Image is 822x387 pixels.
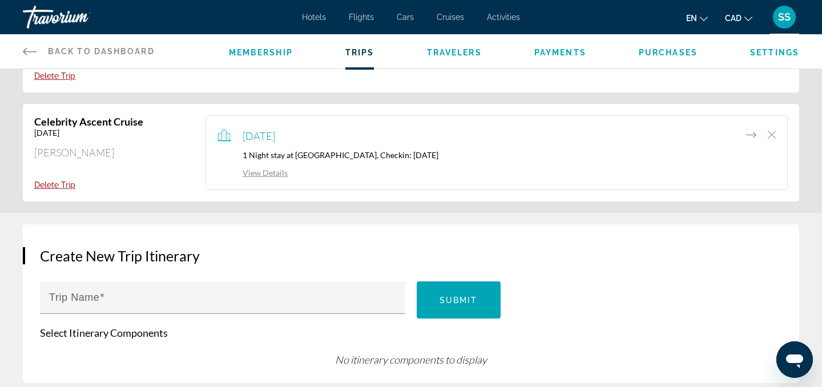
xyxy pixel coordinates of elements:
[776,341,813,378] iframe: Button to launch messaging window
[40,326,782,339] p: Select Itinerary Components
[34,71,75,81] button: Delete Trip
[746,127,756,144] button: Move item to another trip
[23,2,137,32] a: Travorium
[23,34,155,68] a: Back to Dashboard
[48,47,155,56] span: Back to Dashboard
[34,71,75,80] span: Delete Trip
[768,127,776,144] button: Remove item from trip
[750,48,799,57] a: Settings
[778,11,791,23] span: SS
[217,150,776,160] p: 1 Night stay at [GEOGRAPHIC_DATA], Checkin: [DATE]
[40,247,782,264] h3: Create New Trip Itinerary
[302,13,326,22] a: Hotels
[34,180,75,190] button: Delete Trip
[725,10,752,26] button: Change currency
[417,281,501,319] button: Submit
[639,48,698,57] a: Purchases
[349,13,374,22] a: Flights
[34,146,194,159] p: [PERSON_NAME]
[34,128,194,138] p: [DATE]
[397,13,414,22] a: Cars
[725,14,742,23] span: CAD
[487,13,520,22] a: Activities
[49,292,99,303] mat-label: Trip Name
[686,10,708,26] button: Change language
[440,296,478,305] span: Submit
[534,48,586,57] a: Payments
[686,14,697,23] span: en
[229,48,293,57] a: Membership
[345,48,374,57] a: Trips
[34,180,75,190] span: Delete Trip
[34,115,143,128] a: Celebrity Ascent Cruise
[427,48,482,57] a: Travelers
[769,5,799,29] button: User Menu
[40,353,782,366] div: No itinerary components to display
[217,168,288,178] a: View Details
[243,130,275,142] span: [DATE]
[437,13,464,22] a: Cruises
